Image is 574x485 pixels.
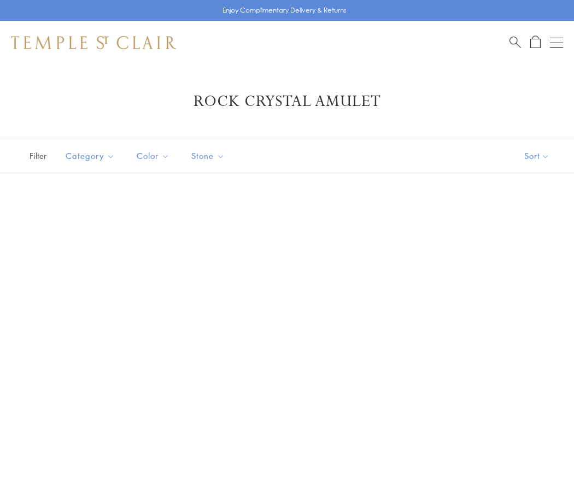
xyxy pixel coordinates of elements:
[27,92,547,111] h1: Rock Crystal Amulet
[500,139,574,173] button: Show sort by
[11,36,176,49] img: Temple St. Clair
[509,36,521,49] a: Search
[550,36,563,49] button: Open navigation
[222,5,347,16] p: Enjoy Complimentary Delivery & Returns
[186,149,233,163] span: Stone
[57,144,123,168] button: Category
[183,144,233,168] button: Stone
[128,144,178,168] button: Color
[530,36,541,49] a: Open Shopping Bag
[60,149,123,163] span: Category
[131,149,178,163] span: Color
